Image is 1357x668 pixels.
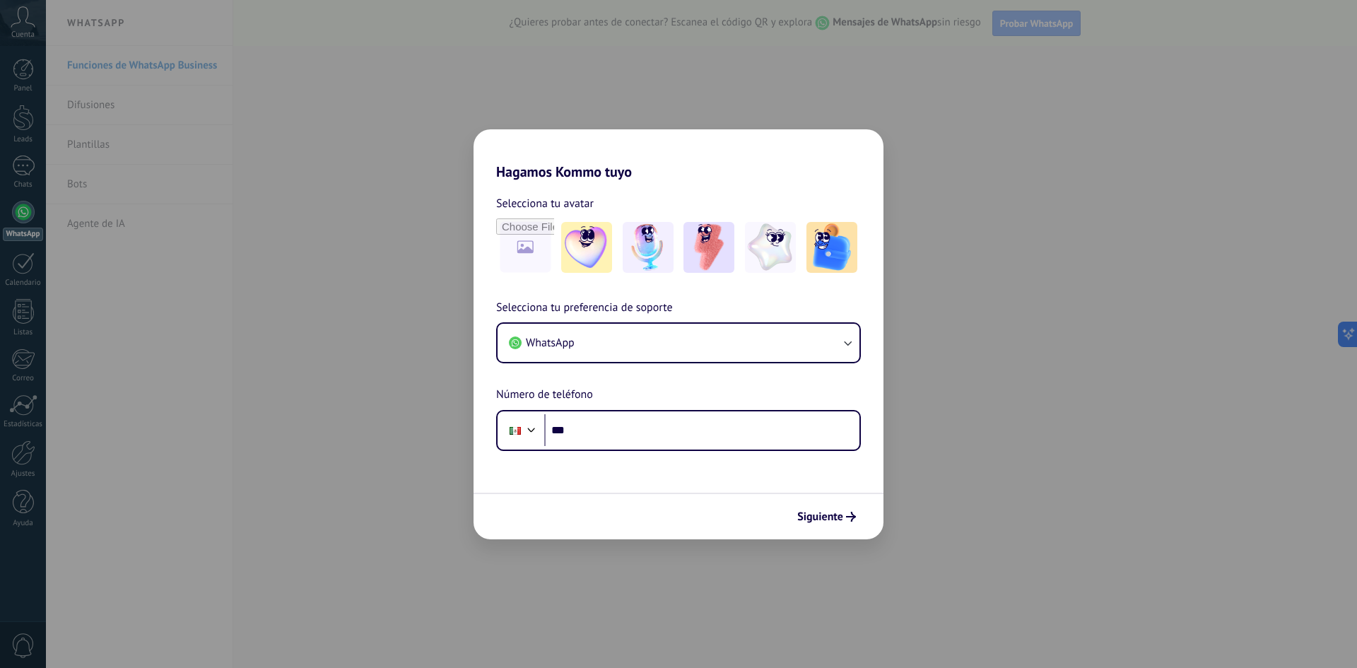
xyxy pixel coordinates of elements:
[474,129,883,180] h2: Hagamos Kommo tuyo
[496,386,593,404] span: Número de teléfono
[623,222,674,273] img: -2.jpeg
[498,324,859,362] button: WhatsApp
[791,505,862,529] button: Siguiente
[526,336,575,350] span: WhatsApp
[496,194,594,213] span: Selecciona tu avatar
[806,222,857,273] img: -5.jpeg
[496,299,673,317] span: Selecciona tu preferencia de soporte
[502,416,529,445] div: Mexico: + 52
[797,512,843,522] span: Siguiente
[745,222,796,273] img: -4.jpeg
[683,222,734,273] img: -3.jpeg
[561,222,612,273] img: -1.jpeg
